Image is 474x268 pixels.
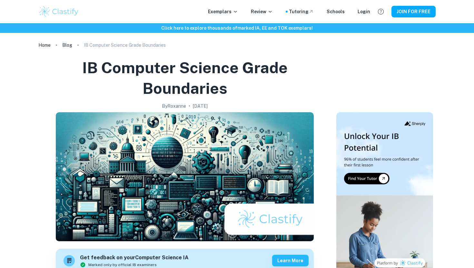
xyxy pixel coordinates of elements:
a: Home [38,41,51,50]
a: Blog [62,41,72,50]
a: Login [358,8,370,15]
a: Schools [327,8,345,15]
span: Marked only by official IB examiners [88,262,157,268]
a: Tutoring [289,8,314,15]
h2: [DATE] [193,103,208,110]
p: Review [251,8,273,15]
h1: IB Computer Science Grade Boundaries [41,57,329,99]
h2: By Roxanne [162,103,186,110]
p: IB Computer Science Grade Boundaries [84,42,166,49]
h6: Get feedback on your Computer Science IA [80,254,189,262]
p: • [189,103,190,110]
img: IB Computer Science Grade Boundaries cover image [56,112,314,241]
button: JOIN FOR FREE [391,6,436,17]
img: Clastify logo [38,5,79,18]
h6: Click here to explore thousands of marked IA, EE and TOK exemplars ! [1,25,473,32]
p: Exemplars [208,8,238,15]
button: Help and Feedback [375,6,386,17]
button: Learn more [272,255,309,266]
